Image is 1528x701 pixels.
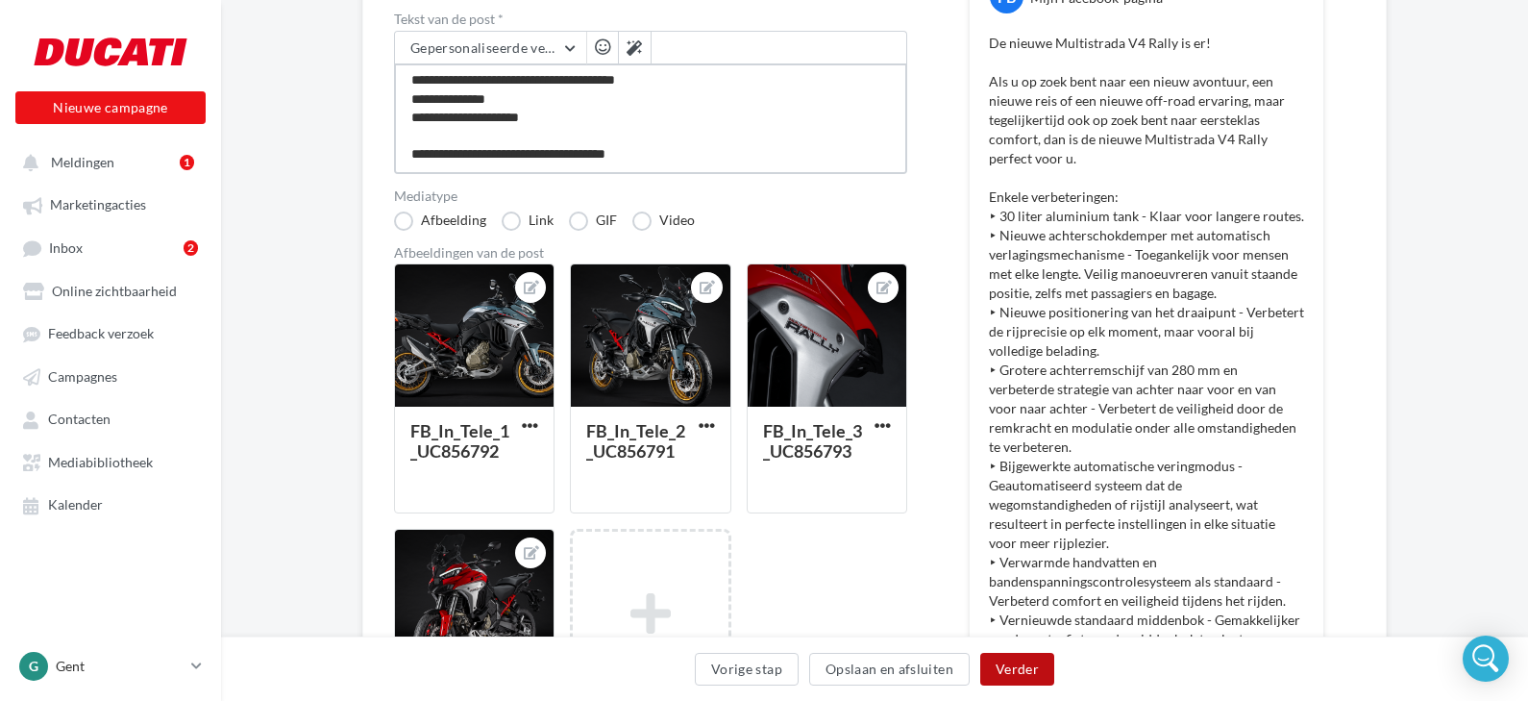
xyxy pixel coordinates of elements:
button: Meldingen 1 [12,144,202,179]
span: Feedback verzoek [48,326,154,342]
a: Contacten [12,401,209,436]
span: Online zichtbaarheid [52,283,177,299]
button: Opslaan en afsluiten [809,653,970,686]
a: Feedback verzoek [12,315,209,350]
a: G Gent [15,648,206,685]
div: FB_In_Tele_2_UC856791 [586,420,685,462]
a: Mediabibliotheek [12,444,209,479]
div: FB_In_Tele_3_UC856793 [763,420,862,462]
button: Vorige stap [695,653,799,686]
span: Marketingacties [50,197,146,213]
span: Contacten [48,412,111,428]
span: Gepersonaliseerde velden [410,39,572,56]
a: Marketingacties [12,187,209,221]
p: Gent [56,657,184,676]
a: Inbox2 [12,230,209,265]
label: Afbeelding [394,212,486,231]
a: Online zichtbaarheid [12,273,209,308]
button: Nieuwe campagne [15,91,206,124]
label: GIF [569,212,617,231]
div: Open Intercom Messenger [1463,636,1509,682]
span: Mediabibliotheek [48,454,153,470]
label: Tekst van de post * [394,13,907,26]
div: 1 [180,155,194,170]
label: Mediatype [394,189,907,203]
button: Verder [980,653,1054,686]
span: Inbox [49,239,83,256]
button: Gepersonaliseerde velden [395,32,586,64]
a: Campagnes [12,359,209,393]
a: Kalender [12,487,209,521]
span: Campagnes [48,368,117,385]
span: Kalender [48,497,103,513]
label: Video [632,212,695,231]
span: G [29,657,38,676]
div: Afbeeldingen van de post [394,246,907,260]
div: 2 [184,240,198,256]
span: Meldingen [51,154,114,170]
div: FB_In_Tele_1_UC856792 [410,420,509,462]
label: Link [502,212,554,231]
